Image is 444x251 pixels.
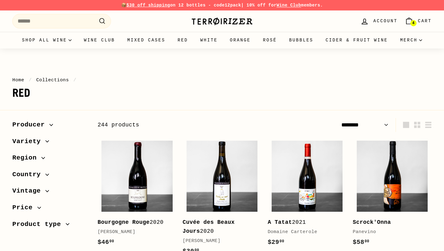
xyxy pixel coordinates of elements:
button: Price [12,201,88,218]
span: / [27,77,33,83]
b: Scrock'Onna [353,219,391,225]
a: Rosé [257,32,283,49]
b: A Tatat [268,219,292,225]
span: Producer [12,120,49,130]
a: Red [171,32,194,49]
strong: 12pack [225,3,241,8]
div: Domaine Carterole [268,228,340,236]
button: Producer [12,118,88,135]
span: Price [12,202,37,213]
a: Cart [401,12,435,30]
a: Bubbles [283,32,319,49]
div: 2020 [183,218,255,236]
div: Panevino [353,228,425,236]
h1: Red [12,87,432,99]
a: Account [357,12,401,30]
span: Cart [418,18,432,24]
button: Region [12,151,88,168]
span: Country [12,169,45,180]
b: Cuvée des Beaux Jours [183,219,235,234]
a: Collections [36,77,69,83]
span: $46 [97,239,114,246]
a: White [194,32,224,49]
div: 2020 [97,218,170,227]
span: Account [373,18,397,24]
button: Variety [12,135,88,151]
span: / [72,77,78,83]
span: Region [12,153,41,163]
span: $30 off shipping [126,3,170,8]
span: $29 [268,239,284,246]
a: Wine Club [78,32,121,49]
button: Country [12,168,88,185]
div: 244 products [97,121,265,130]
summary: Merch [394,32,428,49]
div: [PERSON_NAME] [183,237,255,245]
button: Vintage [12,184,88,201]
span: Variety [12,136,45,147]
span: 4 [412,21,414,25]
a: Home [12,77,24,83]
sup: 00 [280,239,284,244]
sup: 00 [109,239,114,244]
span: $58 [353,239,369,246]
a: Orange [224,32,257,49]
span: Vintage [12,186,45,196]
sup: 00 [364,239,369,244]
div: 2021 [268,218,340,227]
button: Product type [12,218,88,234]
a: Cider & Fruit Wine [319,32,394,49]
div: [PERSON_NAME] [97,228,170,236]
a: Wine Club [277,3,301,8]
b: Bourgogne Rouge [97,219,150,225]
span: Product type [12,219,66,230]
summary: Shop all wine [16,32,78,49]
nav: breadcrumbs [12,76,432,84]
a: Mixed Cases [121,32,171,49]
p: 📦 on 12 bottles - code | 10% off for members. [12,2,432,9]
